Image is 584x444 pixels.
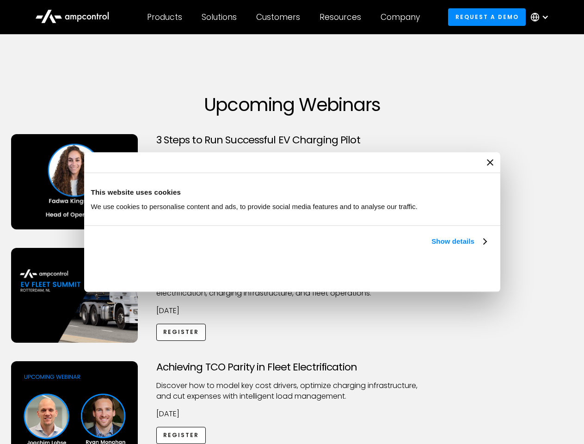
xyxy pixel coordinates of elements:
[156,361,428,373] h3: Achieving TCO Parity in Fleet Electrification
[320,12,361,22] div: Resources
[431,236,486,247] a: Show details
[91,203,418,210] span: We use cookies to personalise content and ads, to provide social media features and to analyse ou...
[156,324,206,341] a: Register
[156,381,428,401] p: Discover how to model key cost drivers, optimize charging infrastructure, and cut expenses with i...
[202,12,237,22] div: Solutions
[156,427,206,444] a: Register
[156,409,428,419] p: [DATE]
[156,306,428,316] p: [DATE]
[11,93,573,116] h1: Upcoming Webinars
[156,134,428,146] h3: 3 Steps to Run Successful EV Charging Pilot
[91,187,493,198] div: This website uses cookies
[357,258,490,284] button: Okay
[381,12,420,22] div: Company
[147,12,182,22] div: Products
[256,12,300,22] div: Customers
[487,159,493,166] button: Close banner
[448,8,526,25] a: Request a demo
